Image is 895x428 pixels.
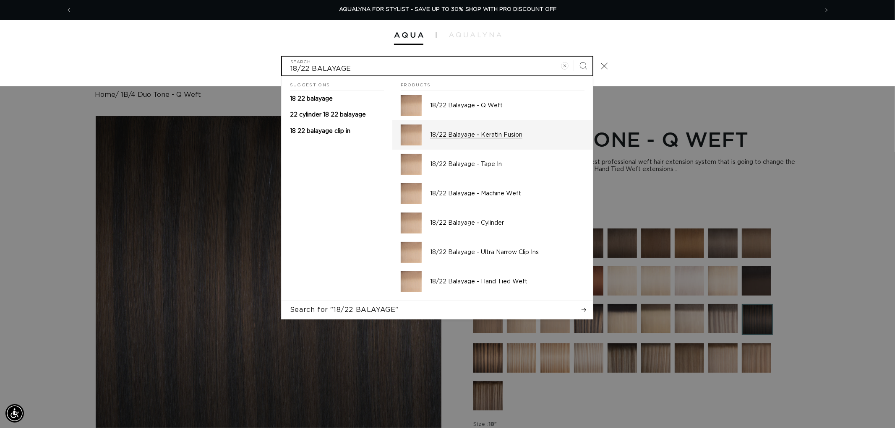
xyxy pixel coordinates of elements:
p: 18/22 Balayage - Cylinder [430,219,584,227]
span: Search for "18/22 BALAYAGE" [290,305,399,314]
p: 18/22 Balayage - Q Weft [430,102,584,109]
span: 18 22 balayage [290,96,333,102]
p: 18 22 balayage [290,95,333,103]
img: 18/22 Balayage - Tape In [401,154,422,175]
button: Clear search term [556,57,574,75]
img: 18/22 Balayage - Cylinder [401,213,422,233]
a: 18/22 Balayage - Machine Weft [392,179,593,208]
a: 18/22 Balayage - Hand Tied Weft [392,267,593,296]
img: 18/22 Balayage - Keratin Fusion [401,125,422,145]
p: 18 22 balayage clip in [290,127,350,135]
button: Next announcement [817,2,836,18]
p: 18/22 Balayage - Ultra Narrow Clip Ins [430,249,584,256]
p: 18/22 Balayage - Hand Tied Weft [430,278,584,285]
img: Aqua Hair Extensions [394,32,423,38]
button: Previous announcement [60,2,78,18]
img: 18/22 Balayage - Q Weft [401,95,422,116]
iframe: Chat Widget [778,337,895,428]
a: 22 cylinder 18 22 balayage [282,107,392,123]
button: Search [574,57,592,75]
img: 18/22 Balayage - Ultra Narrow Clip Ins [401,242,422,263]
img: aqualyna.com [449,32,501,37]
p: 18/22 Balayage - Machine Weft [430,190,584,197]
a: 18/22 Balayage - Keratin Fusion [392,120,593,150]
h2: Suggestions [290,76,384,91]
span: 22 cylinder 18 22 balayage [290,112,366,118]
div: Accessibility Menu [5,404,24,423]
p: 22 cylinder 18 22 balayage [290,111,366,119]
button: Close [595,57,613,75]
p: 18/22 Balayage - Keratin Fusion [430,131,584,139]
a: 18 22 balayage clip in [282,123,392,139]
p: 18/22 Balayage - Tape In [430,161,584,168]
input: Search [282,57,592,75]
a: 18/22 Balayage - Cylinder [392,208,593,238]
a: 18/22 Balayage - Ultra Narrow Clip Ins [392,238,593,267]
h2: Products [401,76,584,91]
a: 18/22 Balayage - Q Weft [392,91,593,120]
span: 18 22 balayage clip in [290,128,350,134]
span: AQUALYNA FOR STYLIST - SAVE UP TO 30% SHOP WITH PRO DISCOUNT OFF [339,7,557,12]
img: 18/22 Balayage - Hand Tied Weft [401,271,422,292]
a: 18 22 balayage [282,91,392,107]
img: 18/22 Balayage - Machine Weft [401,183,422,204]
a: 18/22 Balayage - Tape In [392,150,593,179]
